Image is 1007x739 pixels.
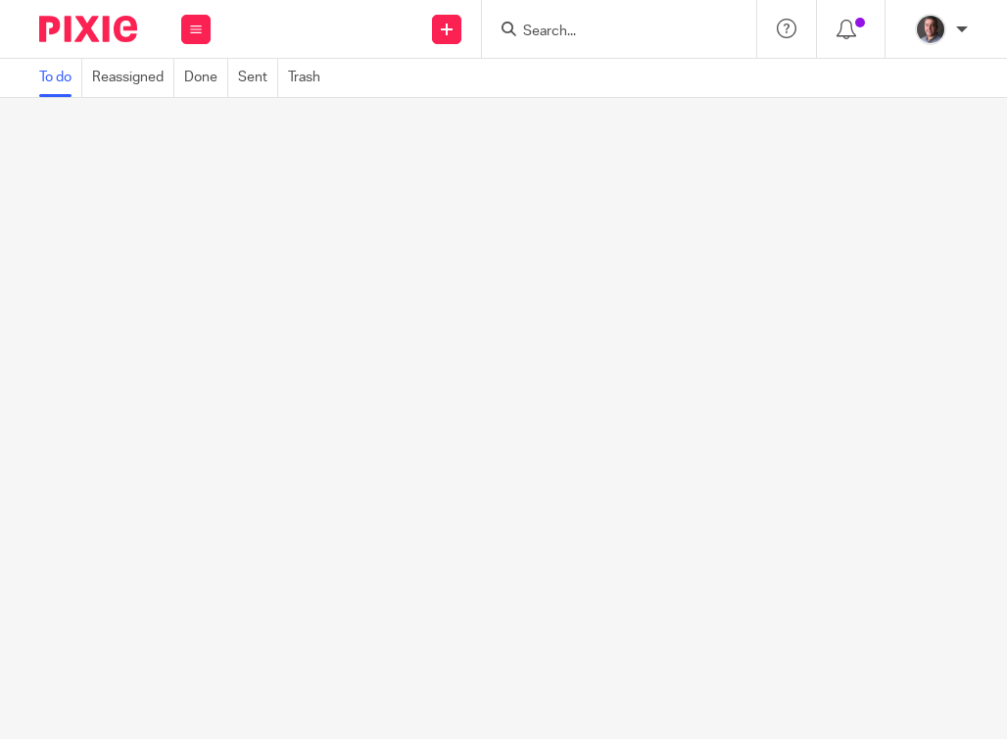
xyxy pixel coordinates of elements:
a: Done [184,59,228,97]
input: Search [521,24,697,41]
a: Reassigned [92,59,174,97]
img: Pixie [39,16,137,42]
a: To do [39,59,82,97]
a: Trash [288,59,330,97]
img: CP%20Headshot.jpeg [915,14,946,45]
a: Sent [238,59,278,97]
